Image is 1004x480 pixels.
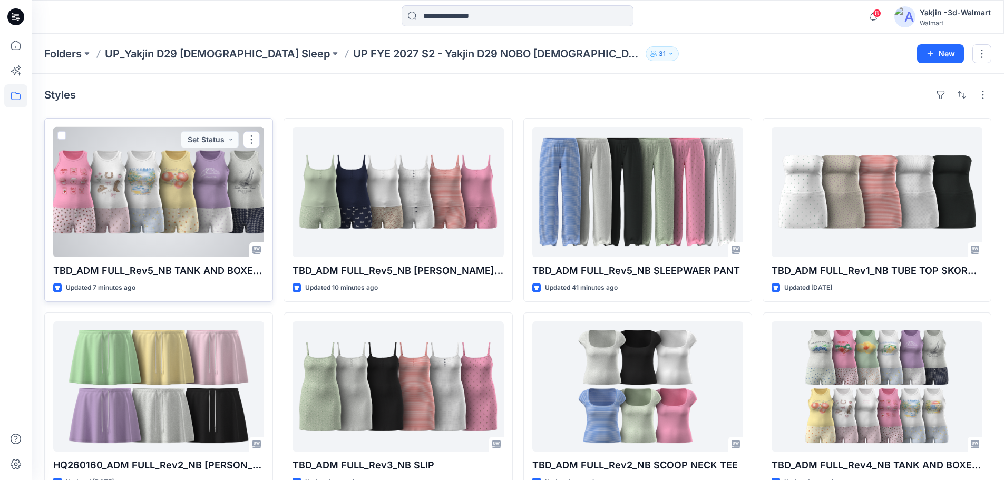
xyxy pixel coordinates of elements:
p: 31 [659,48,666,60]
a: TBD_ADM FULL_Rev5_NB CAMI BOXER SET [293,127,503,257]
a: TBD_ADM FULL_Rev2_NB SCOOP NECK TEE [532,321,743,452]
h4: Styles [44,89,76,101]
span: 8 [873,9,881,17]
a: TBD_ADM FULL_Rev4_NB TANK AND BOXER SET [772,321,982,452]
a: Folders [44,46,82,61]
div: Yakjin -3d-Walmart [920,6,991,19]
p: Updated 41 minutes ago [545,282,618,293]
p: UP FYE 2027 S2 - Yakjin D29 NOBO [DEMOGRAPHIC_DATA] Sleepwear [353,46,641,61]
p: Updated [DATE] [784,282,832,293]
p: TBD_ADM FULL_Rev1_NB TUBE TOP SKORT SET [772,263,982,278]
a: TBD_ADM FULL_Rev3_NB SLIP [293,321,503,452]
p: TBD_ADM FULL_Rev3_NB SLIP [293,458,503,473]
a: UP_Yakjin D29 [DEMOGRAPHIC_DATA] Sleep [105,46,330,61]
p: TBD_ADM FULL_Rev5_NB [PERSON_NAME] SET [293,263,503,278]
img: avatar [894,6,915,27]
a: TBD_ADM FULL_Rev1_NB TUBE TOP SKORT SET [772,127,982,257]
p: TBD_ADM FULL_Rev5_NB SLEEPWAER PANT [532,263,743,278]
button: 31 [646,46,679,61]
a: TBD_ADM FULL_Rev5_NB SLEEPWAER PANT [532,127,743,257]
button: New [917,44,964,63]
p: TBD_ADM FULL_Rev5_NB TANK AND BOXER SET [53,263,264,278]
p: TBD_ADM FULL_Rev2_NB SCOOP NECK TEE [532,458,743,473]
p: Updated 7 minutes ago [66,282,135,293]
div: Walmart [920,19,991,27]
a: TBD_ADM FULL_Rev5_NB TANK AND BOXER SET [53,127,264,257]
a: HQ260160_ADM FULL_Rev2_NB TERRY SKORT [53,321,264,452]
p: HQ260160_ADM FULL_Rev2_NB [PERSON_NAME] [53,458,264,473]
p: Updated 10 minutes ago [305,282,378,293]
p: TBD_ADM FULL_Rev4_NB TANK AND BOXER SET [772,458,982,473]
